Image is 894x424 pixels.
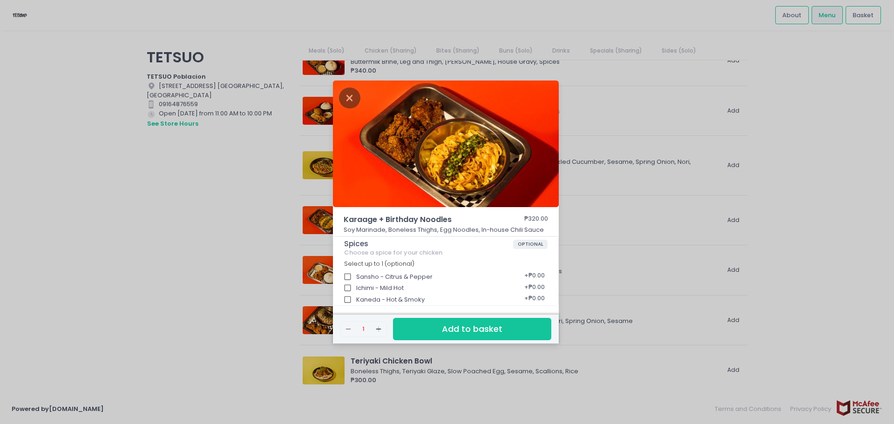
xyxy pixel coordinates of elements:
[524,214,548,225] div: ₱320.00
[344,225,549,235] p: Soy Marinade, Boneless Thighs, Egg Noodles, In-house Chili Sauce
[344,214,497,225] span: Karaage + Birthday Noodles
[513,240,548,249] span: OPTIONAL
[521,291,548,309] div: + ₱0.00
[339,93,360,102] button: Close
[521,279,548,297] div: + ₱0.00
[344,240,513,248] span: Spices
[344,260,414,268] span: Select up to 1 (optional)
[344,249,548,256] div: Choose a spice for your chicken
[333,81,559,207] img: Karaage + Birthday Noodles
[521,268,548,286] div: + ₱0.00
[393,318,551,341] button: Add to basket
